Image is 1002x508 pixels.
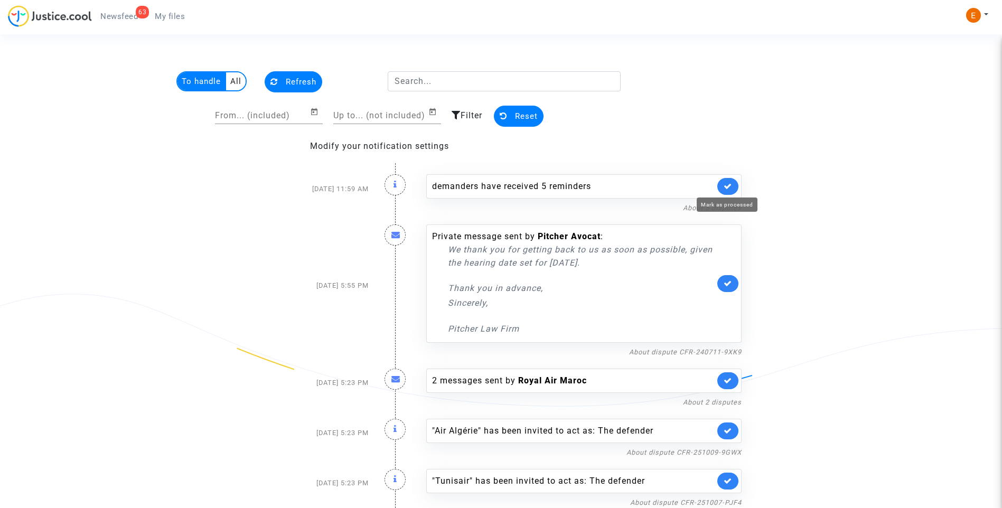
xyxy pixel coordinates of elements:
div: demanders have received 5 reminders [432,180,715,193]
div: Private message sent by : [432,230,715,335]
img: ACg8ocIeiFvHKe4dA5oeRFd_CiCnuxWUEc1A2wYhRJE3TTWt=s96-c [966,8,981,23]
b: Pitcher Avocat [538,231,601,241]
div: [DATE] 5:23 PM [252,358,377,408]
p: Thank you in advance, [448,281,715,295]
p: We thank you for getting back to us as soon as possible, given the hearing date set for [DATE]. [448,243,715,269]
div: "Tunisair" has been invited to act as: The defender [432,475,715,487]
a: About dispute CFR-240711-9XK9 [629,348,742,356]
button: Open calendar [310,106,323,118]
span: Newsfeed [100,12,138,21]
b: Royal Air Maroc [518,375,587,385]
a: About dispute CFR-251007-PJF4 [630,498,742,506]
div: 63 [136,6,149,18]
span: Reset [515,111,538,121]
a: About dispute CFR-251009-9GWX [626,448,742,456]
button: Reset [494,106,544,127]
div: "Air Algérie" has been invited to act as: The defender [432,425,715,437]
img: jc-logo.svg [8,5,92,27]
multi-toggle-item: To handle [177,72,226,90]
a: About 5 disputes [683,204,742,212]
a: Modify your notification settings [310,141,449,151]
span: My files [155,12,185,21]
p: Sincerely, [448,296,715,309]
div: 2 messages sent by [432,374,715,387]
multi-toggle-item: All [226,72,246,90]
span: Refresh [286,77,316,87]
div: [DATE] 5:55 PM [252,214,377,358]
input: Search... [388,71,621,91]
a: About 2 disputes [683,398,742,406]
span: Filter [461,110,482,120]
button: Refresh [265,71,322,92]
a: My files [146,8,193,24]
p: Pitcher Law Firm [448,322,715,335]
div: [DATE] 11:59 AM [252,164,377,214]
a: 63Newsfeed [92,8,146,24]
button: Open calendar [428,106,441,118]
div: [DATE] 5:23 PM [252,408,377,458]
